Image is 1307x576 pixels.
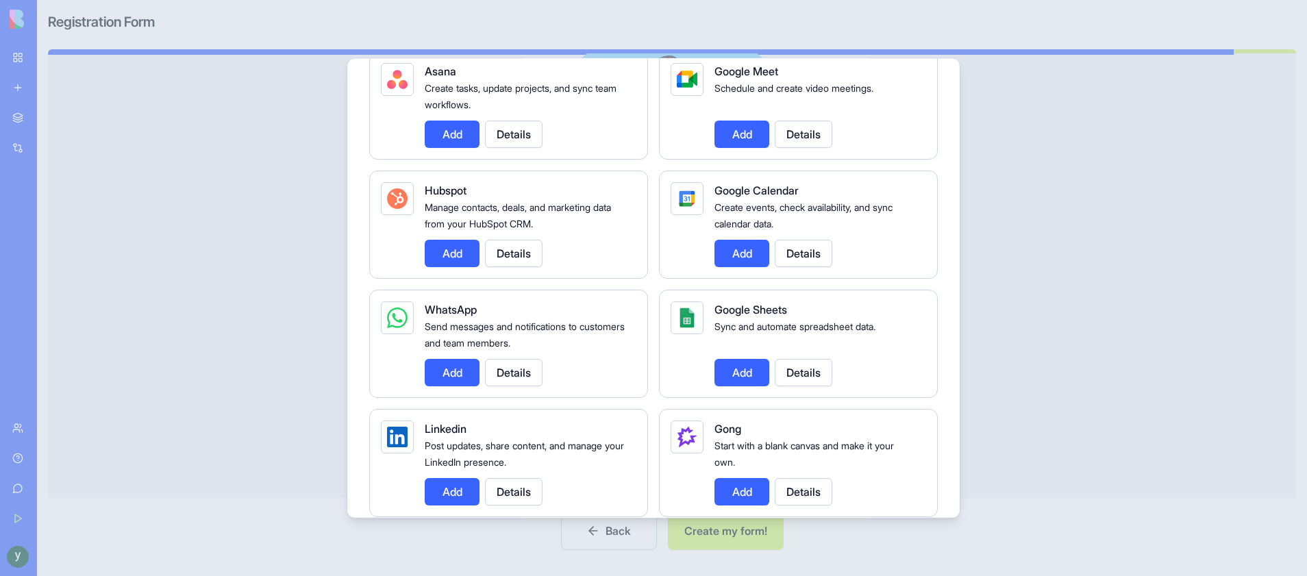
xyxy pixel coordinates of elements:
button: Details [485,358,543,386]
button: Details [485,239,543,266]
span: WhatsApp [425,302,477,316]
button: Add [714,239,769,266]
span: Sync and automate spreadsheet data. [714,320,875,331]
span: Google Calendar [714,183,799,197]
button: Add [714,477,769,505]
button: Details [485,120,543,147]
span: Schedule and create video meetings. [714,82,873,93]
span: Asana [425,64,456,77]
span: Send messages and notifications to customers and team members. [425,320,625,348]
span: Create events, check availability, and sync calendar data. [714,201,893,229]
button: Details [775,358,832,386]
span: Start with a blank canvas and make it your own. [714,439,894,467]
span: Post updates, share content, and manage your LinkedIn presence. [425,439,624,467]
span: Create tasks, update projects, and sync team workflows. [425,82,617,110]
button: Add [714,120,769,147]
button: Details [485,477,543,505]
button: Add [425,358,480,386]
span: Google Meet [714,64,778,77]
span: Google Sheets [714,302,787,316]
span: Manage contacts, deals, and marketing data from your HubSpot CRM. [425,201,611,229]
button: Add [714,358,769,386]
span: Linkedin [425,421,466,435]
button: Details [775,477,832,505]
button: Details [775,120,832,147]
button: Details [775,239,832,266]
button: Add [425,239,480,266]
span: Gong [714,421,741,435]
span: Hubspot [425,183,466,197]
button: Add [425,477,480,505]
button: Add [425,120,480,147]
